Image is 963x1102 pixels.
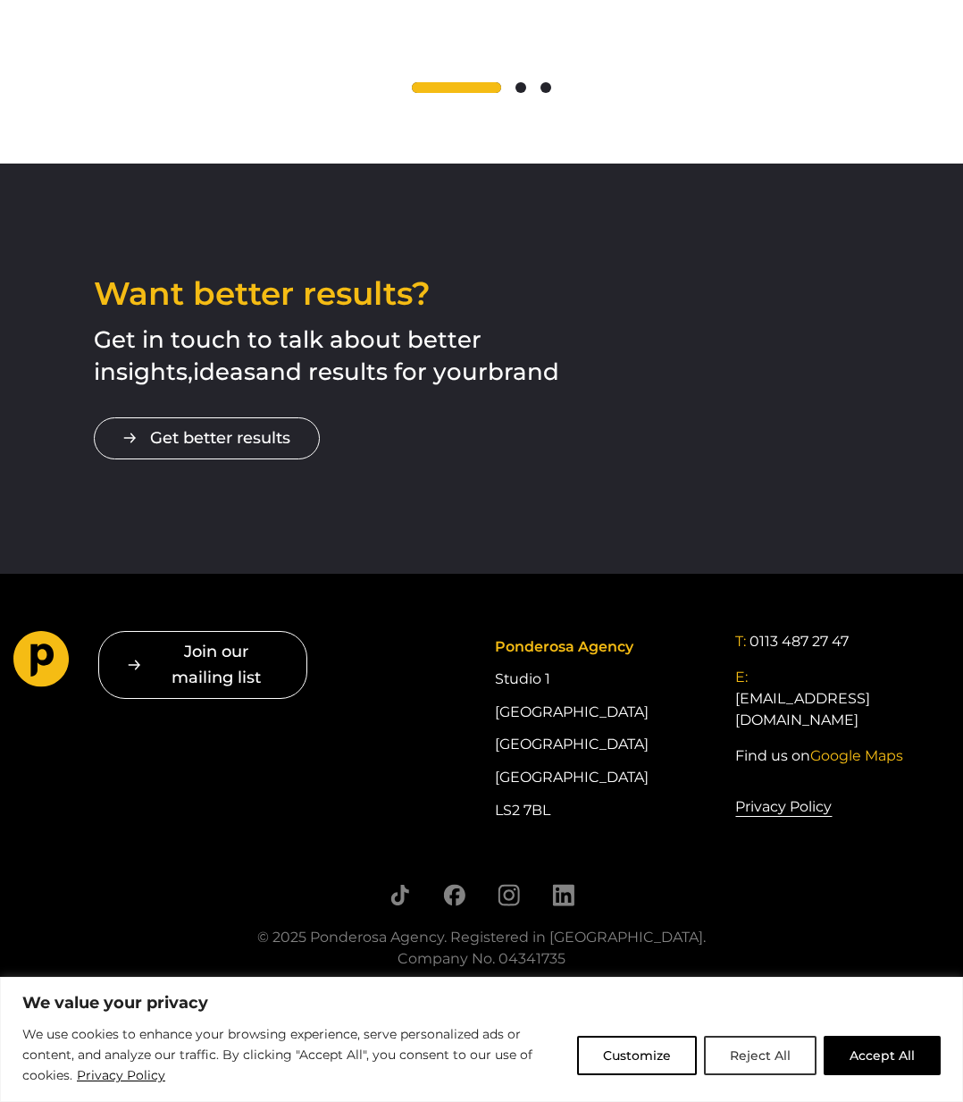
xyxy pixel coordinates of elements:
span: Google Maps [810,747,903,764]
a: Follow us on Instagram [498,884,520,906]
a: Privacy Policy [735,795,832,819]
a: 0113 487 27 47 [749,631,849,652]
span: brand [488,358,559,386]
p: We value your privacy [22,992,941,1014]
div: Studio 1 [GEOGRAPHIC_DATA] [GEOGRAPHIC_DATA] [GEOGRAPHIC_DATA] LS2 7BL [495,631,709,827]
button: Accept All [824,1036,941,1075]
span: and results for your [255,358,488,386]
button: Reject All [704,1036,816,1075]
a: [EMAIL_ADDRESS][DOMAIN_NAME] [735,688,950,731]
span: Ponderosa Agency [495,638,633,655]
button: Join our mailing list [98,631,307,700]
span: E: [735,669,748,686]
a: Privacy Policy [76,1064,166,1086]
span: Get in touch to talk about better insights, [94,325,481,386]
a: Follow us on Facebook [443,884,465,906]
h2: Want better results? [94,278,629,310]
a: Go to homepage [13,631,70,694]
a: Find us onGoogle Maps [735,745,903,767]
a: Follow us on LinkedIn [552,884,574,906]
a: Follow us on TikTok [389,884,411,906]
a: Get better results [94,417,320,459]
p: We use cookies to enhance your browsing experience, serve personalized ads or content, and analyz... [22,1024,564,1086]
div: © 2025 Ponderosa Agency. Registered in [GEOGRAPHIC_DATA]. Company No. 04341735 [255,927,709,970]
span: s [244,358,255,386]
span: idea [193,358,244,386]
button: Customize [577,1036,697,1075]
span: T: [735,633,746,650]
